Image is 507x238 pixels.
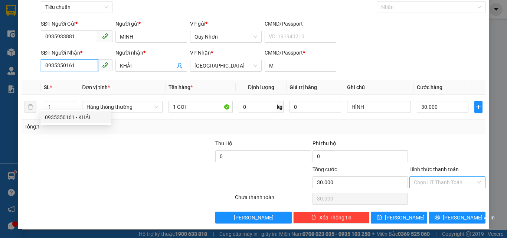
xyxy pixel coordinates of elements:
input: Ghi Chú [347,101,411,113]
span: [PERSON_NAME] [234,213,274,222]
span: save [377,215,382,221]
span: phone [102,33,108,39]
button: plus [474,101,483,113]
span: Quy Nhơn [194,31,257,42]
span: plus [475,104,483,110]
span: Thu Hộ [215,140,232,146]
button: deleteXóa Thông tin [293,212,369,224]
span: delete [311,215,316,221]
span: Định lượng [248,84,274,90]
button: save[PERSON_NAME] [371,212,428,224]
span: SL [44,84,50,90]
span: Hàng thông thường [86,101,158,113]
th: Ghi chú [344,80,414,95]
div: 0975611471 [6,24,58,35]
div: Người gửi [115,20,187,28]
div: Người nhận [115,49,187,57]
div: 0935350161 - KHẢI [45,113,107,121]
div: 0935350161 - KHẢI [40,111,111,123]
div: Quy Nhơn [6,6,58,15]
span: Tên hàng [169,84,193,90]
div: 0795583336 [63,32,139,42]
span: [PERSON_NAME] [385,213,425,222]
span: user-add [177,63,183,69]
span: Gửi: [6,7,18,15]
div: THI [63,23,139,32]
span: Tiêu chuẩn [45,1,108,13]
button: printer[PERSON_NAME] và In [429,212,485,224]
span: Tuy Hòa [194,60,257,71]
span: Nhận: [63,6,81,14]
button: [PERSON_NAME] [215,212,291,224]
span: Cước hàng [417,84,442,90]
label: Hình thức thanh toán [409,166,459,172]
span: Xóa Thông tin [319,213,351,222]
div: Chưa thanh toán [234,193,312,206]
input: 0 [290,101,341,113]
span: Giá trị hàng [290,84,317,90]
div: a [63,42,139,51]
div: SĐT Người Nhận [41,49,112,57]
div: Tổng: 1 [24,123,196,131]
div: CMND/Passport [265,49,336,57]
div: VY [6,15,58,24]
button: delete [24,101,36,113]
div: CMND/Passport [265,20,336,28]
span: printer [435,215,440,221]
span: VP Nhận [190,50,211,56]
span: Tổng cước [313,166,337,172]
div: Phí thu hộ [313,139,408,150]
span: kg [276,101,284,113]
span: phone [102,62,108,68]
div: VP gửi [190,20,262,28]
span: [PERSON_NAME] và In [443,213,495,222]
input: VD: Bàn, Ghế [169,101,233,113]
div: SĐT Người Gửi [41,20,112,28]
div: [GEOGRAPHIC_DATA] [63,6,139,23]
span: Đơn vị tính [82,84,110,90]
